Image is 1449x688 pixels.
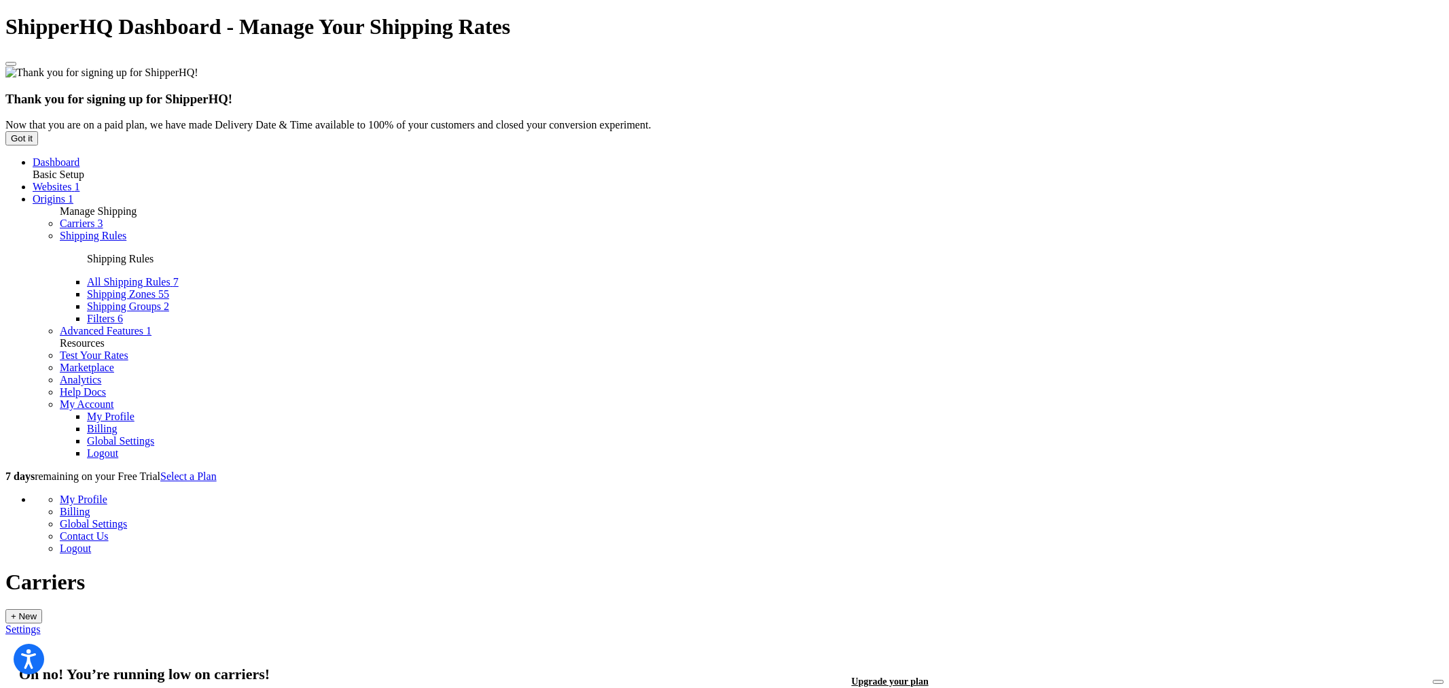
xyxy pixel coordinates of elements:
span: Carriers [60,218,95,229]
div: Manage Shipping [60,205,1444,218]
h1: ShipperHQ Dashboard - Manage Your Shipping Rates [5,14,1444,39]
li: Marketplace [60,362,1444,374]
a: Billing [60,506,90,517]
a: Global Settings [60,518,127,530]
li: Carriers [60,218,1444,230]
a: Websites 1 [33,181,79,192]
li: Help Docs [60,386,1444,398]
span: Origins [33,193,65,205]
li: Analytics [60,374,1444,386]
li: Shipping Zones [87,288,1444,300]
a: Origins 1 [33,193,73,205]
li: Dashboard [33,156,1444,169]
li: Contact Us [60,530,1444,543]
span: Shipping Zones [87,288,156,300]
a: Global Settings [87,435,154,447]
a: Shipping Rules [60,230,126,241]
a: Shipping Zones 55 [87,288,169,300]
li: Shipping Rules [60,230,1444,325]
h1: Carriers [5,570,1444,595]
span: 7 [173,276,179,288]
li: All Shipping Rules [87,276,1444,288]
span: Filters [87,313,115,324]
span: 3 [98,218,103,229]
a: Dashboard [33,156,79,168]
span: 1 [74,181,79,192]
span: 2 [164,300,169,312]
a: Shipping Groups 2 [87,300,169,312]
span: Advanced Features [60,325,143,337]
span: 55 [158,288,169,300]
li: Logout [60,543,1444,555]
li: Billing [60,506,1444,518]
li: Websites [33,181,1444,193]
a: Carriers 3 [60,218,103,229]
h3: Thank you for signing up for ShipperHQ! [5,92,1444,107]
li: Filters [87,313,1444,325]
li: Global Settings [60,518,1444,530]
a: My Profile [87,411,135,422]
a: All Shipping Rules 7 [87,276,179,288]
a: Billing [87,423,117,434]
button: + New [5,609,42,623]
li: Test Your Rates [60,349,1444,362]
a: My Account [60,398,114,410]
a: Marketplace [60,362,114,373]
span: 6 [118,313,123,324]
strong: 7 days [5,470,35,482]
a: Logout [87,447,118,459]
a: Filters 6 [87,313,123,324]
li: My Profile [60,494,1444,506]
a: Test Your Rates [60,349,128,361]
li: Origins [33,193,1444,205]
a: Select a Plan [160,470,217,482]
div: Resources [60,337,1444,349]
li: Billing [87,423,1444,435]
a: Help Docs [60,386,106,398]
a: Advanced Features 1 [60,325,151,337]
a: Settings [5,623,41,635]
h4: Oh no! You’re running low on carriers! [19,666,347,683]
li: Shipping Groups [87,300,1444,313]
li: My Account [60,398,1444,460]
a: Contact Us [60,530,109,542]
span: 1 [146,325,151,337]
p: Shipping Rules [87,253,1444,265]
li: Advanced Features [60,325,1444,337]
div: Basic Setup [33,169,1444,181]
li: My Profile [87,411,1444,423]
a: My Profile [60,494,107,505]
a: Logout [60,543,91,554]
button: Got it [5,131,38,145]
div: Now that you are on a paid plan, we have made Delivery Date & Time available to 100% of your cust... [5,119,1444,131]
span: Shipping Groups [87,300,161,312]
a: Analytics [60,374,101,385]
span: 1 [68,193,73,205]
div: remaining on your Free Trial [5,470,1444,483]
span: All Shipping Rules [87,276,171,288]
li: Global Settings [87,435,1444,447]
span: Websites [33,181,71,192]
img: Thank you for signing up for ShipperHQ! [5,67,198,79]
